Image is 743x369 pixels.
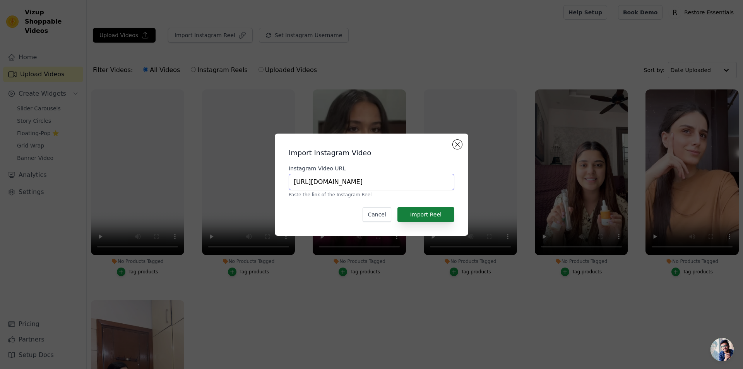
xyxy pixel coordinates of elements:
[289,165,454,172] label: Instagram Video URL
[289,174,454,190] input: https://www.instagram.com/reel/ABC123/
[289,148,454,158] h2: Import Instagram Video
[289,192,454,198] p: Paste the link of the Instagram Reel
[710,338,734,361] a: Open chat
[397,207,454,222] button: Import Reel
[453,140,462,149] button: Close modal
[363,207,391,222] button: Cancel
